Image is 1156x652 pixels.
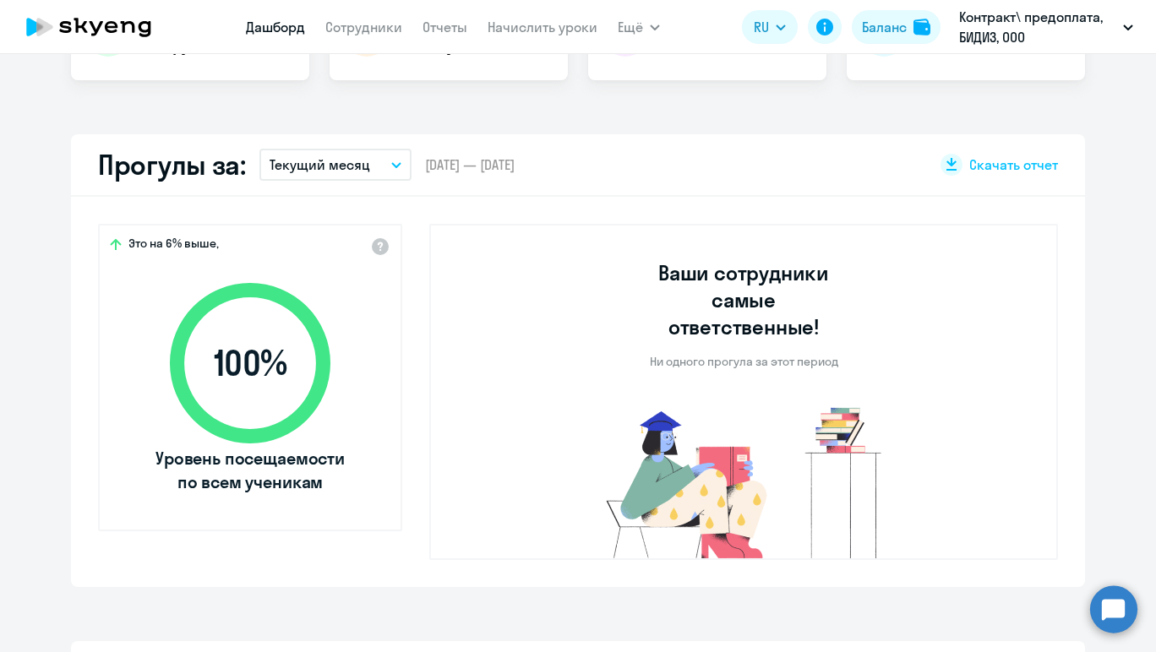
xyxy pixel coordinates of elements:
p: Ни одного прогула за этот период [650,354,838,369]
button: Текущий месяц [259,149,412,181]
p: Контракт\ предоплата, БИДИЗ, ООО [959,7,1116,47]
span: RU [754,17,769,37]
h3: Ваши сотрудники самые ответственные! [635,259,853,340]
a: Начислить уроки [488,19,597,35]
div: Баланс [862,17,907,37]
span: [DATE] — [DATE] [425,155,515,174]
img: balance [913,19,930,35]
a: Отчеты [423,19,467,35]
h2: Прогулы за: [98,148,246,182]
a: Сотрудники [325,19,402,35]
p: Текущий месяц [270,155,370,175]
span: Это на 6% выше, [128,236,219,256]
img: no-truants [575,403,913,558]
button: Балансbalance [852,10,941,44]
span: Скачать отчет [969,155,1058,174]
button: Контракт\ предоплата, БИДИЗ, ООО [951,7,1142,47]
span: 100 % [153,343,347,383]
button: Ещё [618,10,660,44]
span: Уровень посещаемости по всем ученикам [153,447,347,494]
a: Дашборд [246,19,305,35]
button: RU [742,10,798,44]
span: Ещё [618,17,643,37]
